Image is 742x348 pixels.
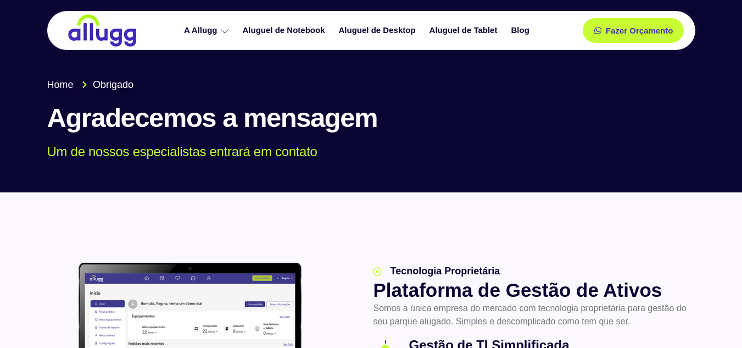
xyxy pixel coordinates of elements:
p: Somos a única empresa do mercado com tecnologia proprietária para gestão do seu parque alugado. S... [373,302,690,328]
span: Home [47,78,74,92]
a: Aluguel de Desktop [333,21,424,40]
p: Um de nossos especialistas entrará em contato [47,144,679,160]
h2: Plataforma de Gestão de Ativos [373,279,690,302]
img: locação de TI é Allugg [66,14,138,47]
a: Aluguel de Notebook [237,21,333,40]
span: Fazer Orçamento [606,26,673,35]
a: Aluguel de Tablet [424,21,506,40]
span: Tecnologia Proprietária [387,264,500,279]
h1: Agradecemos a mensagem [47,103,695,133]
iframe: Chat Widget [687,295,742,348]
span: Obrigado [90,78,133,92]
a: Fazer Orçamento [583,18,684,43]
a: Blog [505,21,537,40]
a: A Allugg [178,21,237,40]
